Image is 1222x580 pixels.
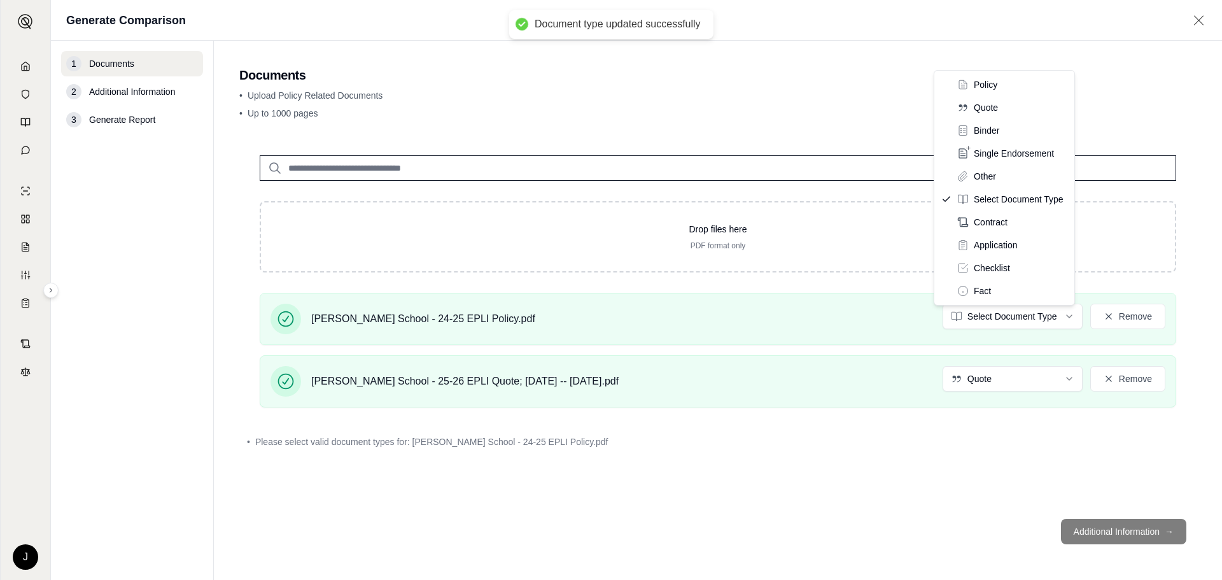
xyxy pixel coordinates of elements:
span: Single Endorsement [974,147,1054,160]
span: Checklist [974,262,1010,274]
span: Policy [974,78,997,91]
span: Fact [974,285,991,297]
span: Other [974,170,996,183]
span: Binder [974,124,999,137]
span: Select Document Type [974,193,1064,206]
span: Contract [974,216,1008,229]
span: Application [974,239,1018,251]
span: Quote [974,101,998,114]
div: Document type updated successfully [535,18,701,31]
